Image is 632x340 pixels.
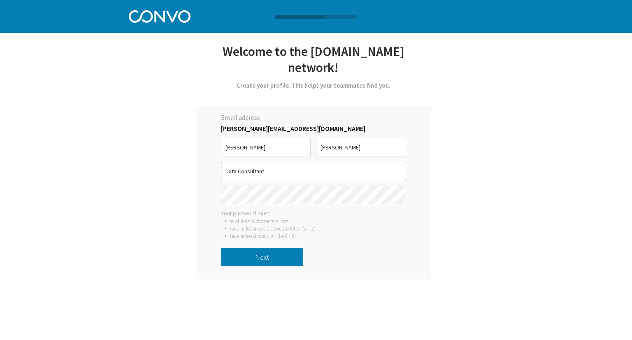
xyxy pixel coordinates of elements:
[221,138,311,156] input: First Name
[221,113,406,124] label: Email address
[221,248,303,266] button: Next
[196,43,431,86] div: Welcome to the [DOMAIN_NAME] network!
[221,124,406,133] label: [PERSON_NAME][EMAIL_ADDRESS][DOMAIN_NAME]
[228,218,288,225] div: be at least 8 characters long
[129,8,191,23] img: Convo Logo
[228,233,296,240] div: have at least one digit (i.e 0 - 9)
[316,138,406,156] input: Last Name
[221,210,406,217] div: Your password must:
[228,225,316,232] div: have at least one uppercase letter (A - Z)
[221,162,406,180] input: Job Title
[196,82,431,89] div: Create your profile. This helps your teammates find you.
